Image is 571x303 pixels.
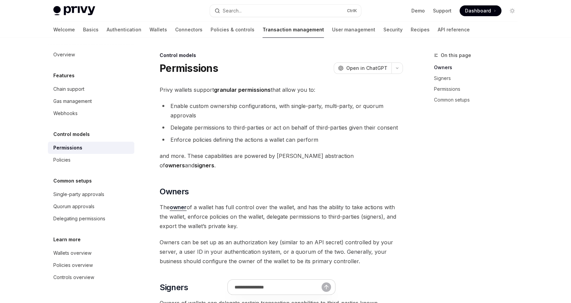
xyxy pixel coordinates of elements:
[48,95,134,107] a: Gas management
[411,22,430,38] a: Recipes
[149,22,167,38] a: Wallets
[160,85,403,94] span: Privy wallets support that allow you to:
[48,271,134,283] a: Controls overview
[332,22,375,38] a: User management
[346,65,387,72] span: Open in ChatGPT
[53,97,92,105] div: Gas management
[53,51,75,59] div: Overview
[53,85,84,93] div: Chain support
[48,154,134,166] a: Policies
[53,215,105,223] div: Delegating permissions
[107,22,141,38] a: Authentication
[175,22,202,38] a: Connectors
[53,236,81,244] h5: Learn more
[170,204,187,211] a: owner
[53,22,75,38] a: Welcome
[438,22,470,38] a: API reference
[53,177,92,185] h5: Common setups
[347,8,357,13] span: Ctrl K
[214,86,271,93] strong: granular permissions
[48,83,134,95] a: Chain support
[322,282,331,292] button: Send message
[48,213,134,225] a: Delegating permissions
[194,162,214,169] strong: signers
[48,142,134,154] a: Permissions
[160,135,403,144] li: Enforce policies defining the actions a wallet can perform
[465,7,491,14] span: Dashboard
[53,273,94,281] div: Controls overview
[223,7,242,15] div: Search...
[160,186,189,197] span: Owners
[48,259,134,271] a: Policies overview
[433,7,452,14] a: Support
[48,107,134,119] a: Webhooks
[53,72,75,80] h5: Features
[441,51,471,59] span: On this page
[434,73,523,84] a: Signers
[507,5,518,16] button: Toggle dark mode
[53,6,95,16] img: light logo
[160,101,403,120] li: Enable custom ownership configurations, with single-party, multi-party, or quorum approvals
[160,238,403,266] span: Owners can be set up as an authorization key (similar to an API secret) controlled by your server...
[53,156,71,164] div: Policies
[160,52,403,59] div: Control models
[460,5,501,16] a: Dashboard
[165,162,185,169] strong: owners
[53,190,104,198] div: Single-party approvals
[383,22,403,38] a: Security
[434,84,523,94] a: Permissions
[48,200,134,213] a: Quorum approvals
[210,5,361,17] button: Search...CtrlK
[160,151,403,170] span: and more. These capabilities are powered by [PERSON_NAME] abstraction of and .
[211,22,254,38] a: Policies & controls
[160,62,218,74] h1: Permissions
[53,109,78,117] div: Webhooks
[48,49,134,61] a: Overview
[53,202,94,211] div: Quorum approvals
[48,188,134,200] a: Single-party approvals
[53,130,90,138] h5: Control models
[334,62,391,74] button: Open in ChatGPT
[160,202,403,231] span: The of a wallet has full control over the wallet, and has the ability to take actions with the wa...
[411,7,425,14] a: Demo
[83,22,99,38] a: Basics
[263,22,324,38] a: Transaction management
[53,249,91,257] div: Wallets overview
[53,144,82,152] div: Permissions
[53,261,93,269] div: Policies overview
[434,62,523,73] a: Owners
[434,94,523,105] a: Common setups
[160,123,403,132] li: Delegate permissions to third-parties or act on behalf of third-parties given their consent
[48,247,134,259] a: Wallets overview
